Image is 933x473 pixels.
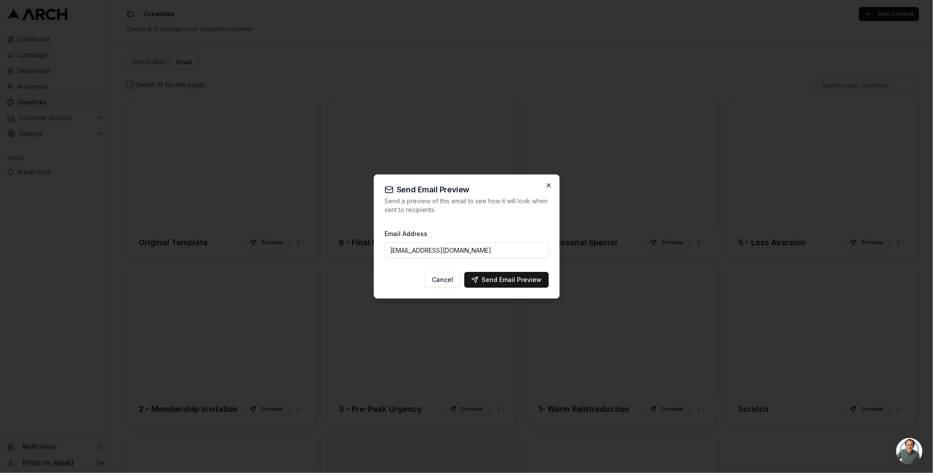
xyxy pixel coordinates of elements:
input: Enter email address to receive preview [384,242,549,258]
button: Cancel [424,272,461,288]
div: Send Email Preview [471,275,542,284]
p: Send a preview of this email to see how it will look when sent to recipients. [384,197,549,214]
label: Email Address [384,230,427,237]
button: Send Email Preview [464,272,549,288]
h2: Send Email Preview [384,185,549,194]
